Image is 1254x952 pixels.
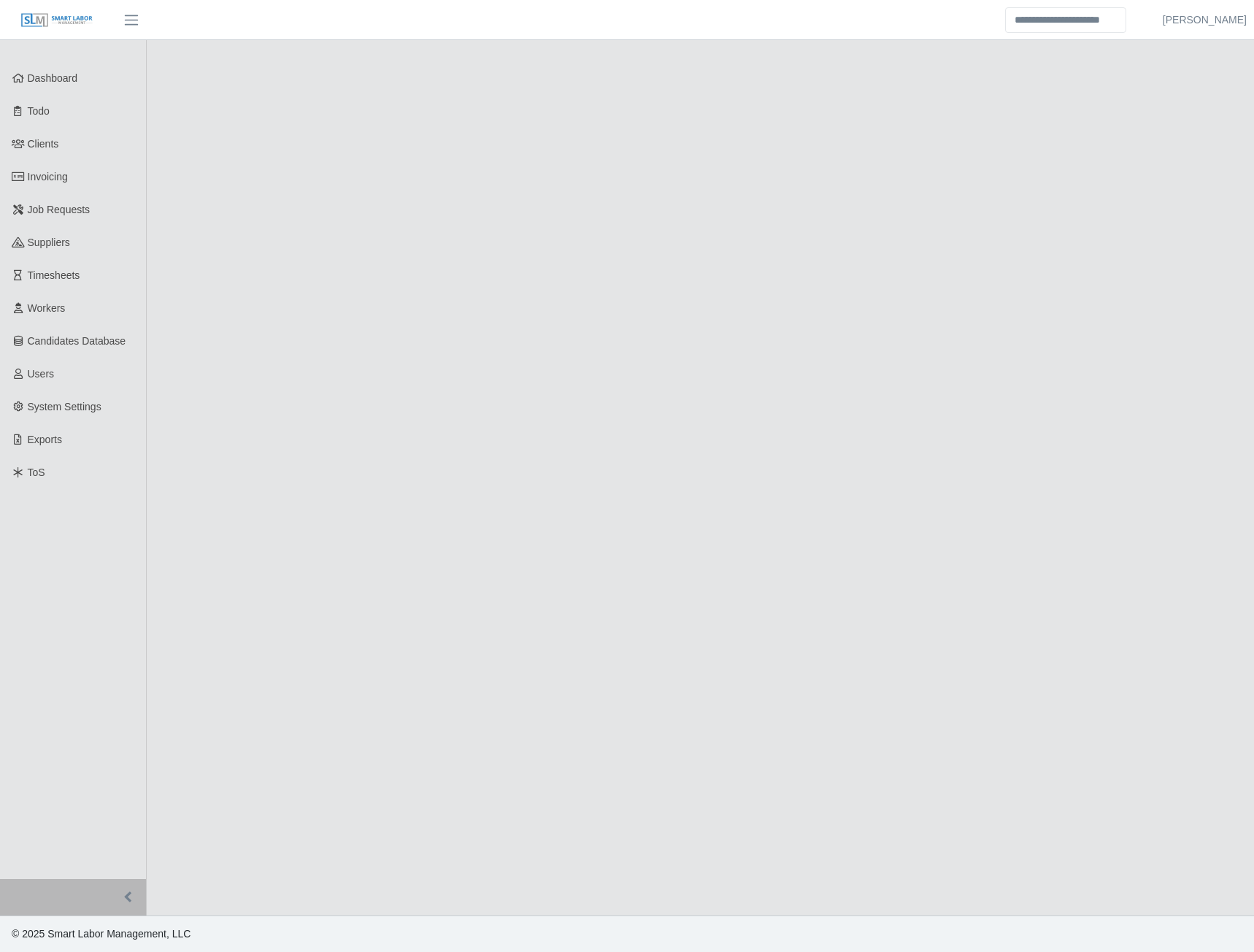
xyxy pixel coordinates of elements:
[1163,12,1247,28] a: [PERSON_NAME]
[1005,7,1126,33] input: Search
[28,72,78,84] span: Dashboard
[28,401,101,412] span: System Settings
[28,171,68,183] span: Invoicing
[20,12,93,28] img: SLM Logo
[12,928,191,940] span: © 2025 Smart Labor Management, LLC
[28,204,91,215] span: Job Requests
[28,467,45,478] span: ToS
[28,368,55,380] span: Users
[28,105,50,117] span: Todo
[28,335,126,347] span: Candidates Database
[28,434,62,445] span: Exports
[28,302,66,314] span: Workers
[28,237,70,248] span: Suppliers
[28,138,59,150] span: Clients
[28,269,80,281] span: Timesheets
